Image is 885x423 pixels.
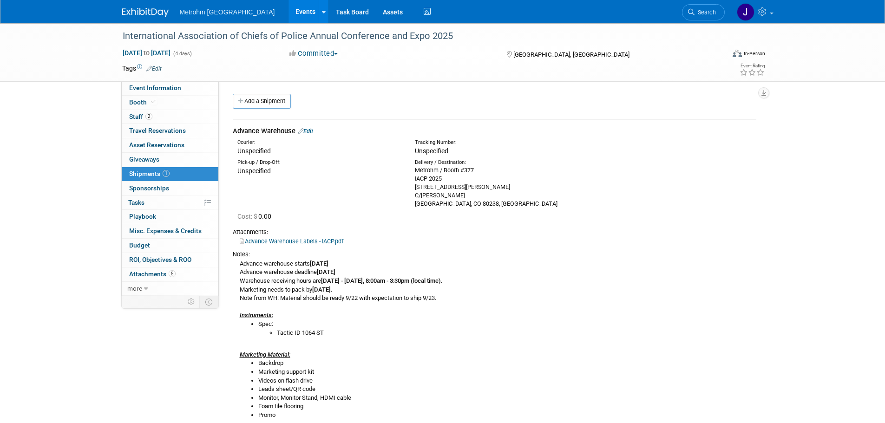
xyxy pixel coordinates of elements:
[184,296,200,308] td: Personalize Event Tab Strip
[129,270,176,278] span: Attachments
[119,28,711,45] div: International Association of Chiefs of Police Annual Conference and Expo 2025
[122,196,218,210] a: Tasks
[122,138,218,152] a: Asset Reservations
[180,8,275,16] span: Metrohm [GEOGRAPHIC_DATA]
[129,127,186,134] span: Travel Reservations
[258,359,756,368] li: Backdrop
[258,411,756,420] li: Promo
[237,139,401,146] div: Courier:
[122,153,218,167] a: Giveaways
[258,368,756,377] li: Marketing support kit
[233,94,291,109] a: Add a Shipment
[129,141,184,149] span: Asset Reservations
[127,285,142,292] span: more
[122,64,162,73] td: Tags
[415,159,578,166] div: Delivery / Destination:
[146,65,162,72] a: Edit
[122,267,218,281] a: Attachments5
[128,199,144,206] span: Tasks
[670,48,766,62] div: Event Format
[122,224,218,238] a: Misc. Expenses & Credits
[233,228,756,236] div: Attachments:
[237,167,271,175] span: Unspecified
[129,113,152,120] span: Staff
[237,213,275,220] span: 0.00
[145,113,152,120] span: 2
[129,241,150,249] span: Budget
[129,213,156,220] span: Playbook
[513,51,629,58] span: [GEOGRAPHIC_DATA], [GEOGRAPHIC_DATA]
[258,402,756,411] li: Foam tile flooring
[122,239,218,253] a: Budget
[695,9,716,16] span: Search
[122,182,218,195] a: Sponsorships
[258,377,756,385] li: Videos on flash drive
[129,156,159,163] span: Giveaways
[312,286,331,293] b: [DATE]
[298,128,313,135] a: Edit
[129,84,181,91] span: Event Information
[122,81,218,95] a: Event Information
[237,213,258,220] span: Cost: $
[258,385,756,394] li: Leads sheet/QR code
[286,49,341,59] button: Committed
[237,146,401,156] div: Unspecified
[240,312,273,319] i: Instruments:
[737,3,754,21] img: Joanne Yam
[169,270,176,277] span: 5
[151,99,156,104] i: Booth reservation complete
[415,147,448,155] span: Unspecified
[129,184,169,192] span: Sponsorships
[122,282,218,296] a: more
[172,51,192,57] span: (4 days)
[199,296,218,308] td: Toggle Event Tabs
[129,256,191,263] span: ROI, Objectives & ROO
[122,210,218,224] a: Playbook
[733,50,742,57] img: Format-Inperson.png
[233,126,756,136] div: Advance Warehouse
[122,167,218,181] a: Shipments1
[321,277,441,284] b: [DATE] - [DATE], 8:00am - 3:30pm (local time)
[317,268,335,275] b: [DATE]
[122,96,218,110] a: Booth
[258,394,756,403] li: Monitor, Monitor Stand, HDMI cable
[142,49,151,57] span: to
[240,351,290,358] u: Marketing Material:
[129,170,170,177] span: Shipments
[240,238,343,245] a: Advance Warehouse Labels - IACP.pdf
[277,329,756,338] li: Tactic ID 1064 ST
[258,320,756,337] li: Spec:
[415,139,623,146] div: Tracking Number:
[415,166,578,208] div: Metrohm / Booth #377 IACP 2025 [STREET_ADDRESS][PERSON_NAME] C/[PERSON_NAME] [GEOGRAPHIC_DATA], C...
[122,110,218,124] a: Staff2
[129,227,202,234] span: Misc. Expenses & Credits
[310,260,328,267] b: [DATE]
[237,159,401,166] div: Pick-up / Drop-Off:
[233,250,756,259] div: Notes:
[122,49,171,57] span: [DATE] [DATE]
[122,124,218,138] a: Travel Reservations
[743,50,765,57] div: In-Person
[122,253,218,267] a: ROI, Objectives & ROO
[740,64,765,68] div: Event Rating
[163,170,170,177] span: 1
[129,98,157,106] span: Booth
[122,8,169,17] img: ExhibitDay
[682,4,725,20] a: Search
